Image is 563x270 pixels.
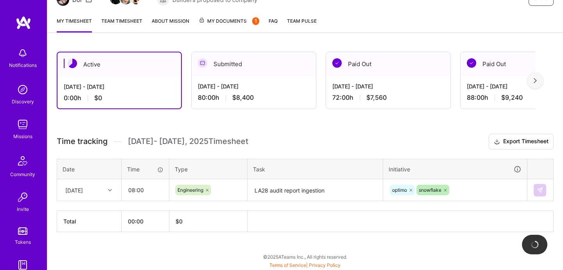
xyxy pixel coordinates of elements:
div: 1 [252,17,259,25]
input: HH:MM [122,180,169,200]
span: [DATE] - [DATE] , 2025 Timesheet [128,137,248,146]
a: My timesheet [57,17,92,32]
textarea: LA28 audit report ingestion [248,180,382,201]
span: My Documents [199,17,259,25]
img: logo [16,16,31,30]
img: right [534,78,537,83]
span: | [269,262,341,268]
div: Invite [17,205,29,213]
div: Notifications [9,61,37,69]
span: $8,400 [232,94,254,102]
img: Paid Out [332,58,342,68]
img: Community [13,151,32,170]
img: teamwork [15,117,30,132]
th: Type [169,159,247,179]
img: Active [68,59,77,68]
div: Initiative [389,165,522,174]
span: $ 0 [176,218,183,225]
div: Tokens [15,238,31,246]
i: icon Chevron [108,188,112,192]
div: Time [127,165,163,173]
i: icon Download [494,138,500,146]
div: 0:00 h [64,94,175,102]
img: discovery [15,82,30,97]
th: Task [247,159,383,179]
img: tokens [18,227,27,235]
div: [DATE] - [DATE] [198,82,310,90]
th: Total [57,211,122,232]
div: © 2025 ATeams Inc., All rights reserved. [47,247,563,266]
span: $7,560 [366,94,387,102]
a: About Mission [152,17,189,32]
th: 00:00 [122,211,169,232]
span: Time tracking [57,137,108,146]
div: Discovery [12,97,34,106]
span: snowflake [419,187,441,193]
button: Export Timesheet [489,134,554,149]
a: Terms of Service [269,262,306,268]
a: Team timesheet [101,17,142,32]
div: 72:00 h [332,94,444,102]
div: Active [57,52,181,76]
div: [DATE] - [DATE] [332,82,444,90]
div: Paid Out [326,52,450,76]
div: Submitted [192,52,316,76]
div: Community [10,170,35,178]
div: Missions [13,132,32,140]
img: loading [529,239,540,250]
img: Submitted [198,58,207,68]
div: [DATE] [65,186,83,194]
div: [DATE] - [DATE] [64,83,175,91]
a: Privacy Policy [309,262,341,268]
div: 80:00 h [198,94,310,102]
span: $9,240 [501,94,523,102]
span: $0 [94,94,102,102]
span: Team Pulse [287,18,317,24]
img: Paid Out [467,58,476,68]
div: null [534,184,547,196]
a: FAQ [269,17,278,32]
a: My Documents1 [199,17,259,32]
img: Invite [15,189,30,205]
span: optimo [392,187,407,193]
a: Team Pulse [287,17,317,32]
th: Date [57,159,122,179]
img: Submit [537,187,543,193]
span: Engineering [178,187,203,193]
img: bell [15,45,30,61]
